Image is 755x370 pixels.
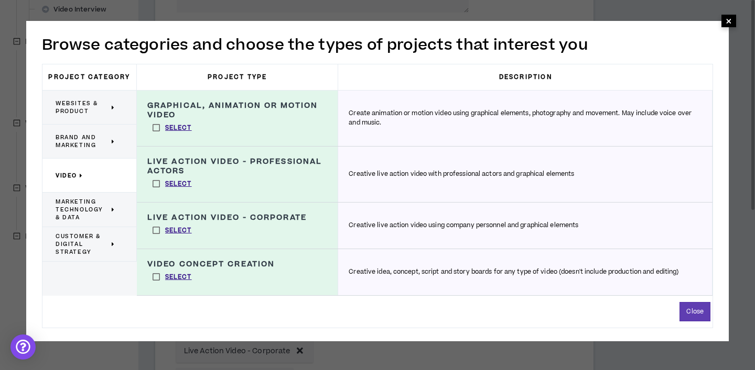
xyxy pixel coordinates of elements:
h3: Live Action Video - Corporate [147,213,307,222]
h3: Video Concept Creation [147,260,275,269]
h3: Graphical, Animation or Motion Video [147,101,327,120]
p: Select [165,124,192,133]
span: Websites & Product [56,99,109,115]
span: × [726,15,732,27]
p: Creative live action video using company personnel and graphical elements [349,221,578,230]
h3: Description [338,64,713,90]
p: Creative live action video with professional actors and graphical elements [349,170,574,179]
p: Select [165,226,192,236]
h3: Live Action Video - Professional Actors [147,157,327,176]
p: Select [165,180,192,189]
h3: Project Type [137,64,338,90]
button: Close [679,302,710,321]
span: Customer & Digital Strategy [56,232,109,256]
p: Creative idea, concept, script and story boards for any type of video (doesn't include production... [349,267,678,277]
span: Video [56,172,77,180]
h3: Project Category [42,64,137,90]
p: Create animation or motion video using graphical elements, photography and movement. May include ... [349,109,702,128]
span: Marketing Technology & Data [56,198,109,221]
span: Brand and Marketing [56,133,109,149]
div: Open Intercom Messenger [10,334,36,360]
p: Select [165,273,192,282]
h2: Browse categories and choose the types of projects that interest you [42,34,713,56]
